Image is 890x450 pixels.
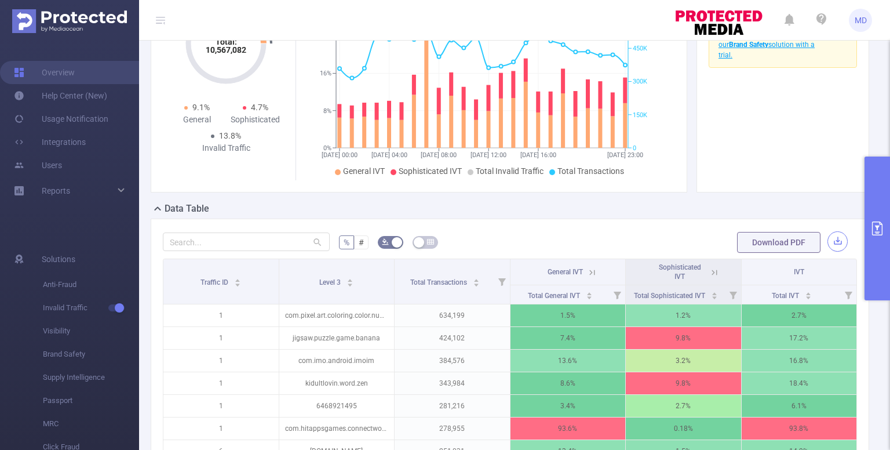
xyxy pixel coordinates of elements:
[395,395,510,417] p: 281,216
[607,151,643,159] tspan: [DATE] 23:00
[626,327,741,349] p: 9.8%
[742,418,857,440] p: 93.8%
[234,277,241,284] div: Sort
[626,350,741,372] p: 3.2%
[235,282,241,285] i: icon: caret-down
[510,372,626,394] p: 8.6%
[421,151,457,159] tspan: [DATE] 08:00
[347,277,353,281] i: icon: caret-up
[163,418,279,440] p: 1
[14,84,107,107] a: Help Center (New)
[163,304,279,326] p: 1
[626,395,741,417] p: 2.7%
[476,166,544,176] span: Total Invalid Traffic
[347,282,353,285] i: icon: caret-down
[633,45,647,52] tspan: 450K
[626,418,741,440] p: 0.18%
[395,350,510,372] p: 384,576
[382,238,389,245] i: icon: bg-colors
[742,327,857,349] p: 17.2%
[548,268,583,276] span: General IVT
[772,292,801,300] span: Total IVT
[395,418,510,440] p: 278,955
[14,107,108,130] a: Usage Notification
[235,277,241,281] i: icon: caret-up
[279,372,395,394] p: kidultlovin.word.zen
[12,9,127,33] img: Protected Media
[473,277,480,284] div: Sort
[805,295,811,298] i: icon: caret-down
[805,291,811,294] i: icon: caret-up
[219,131,241,140] span: 13.8%
[395,327,510,349] p: 424,102
[42,248,75,271] span: Solutions
[319,278,342,286] span: Level 3
[279,418,395,440] p: com.hitappsgames.connectwords
[279,304,395,326] p: com.pixel.art.coloring.color.number
[165,202,209,216] h2: Data Table
[470,151,506,159] tspan: [DATE] 12:00
[510,304,626,326] p: 1.5%
[737,232,820,253] button: Download PDF
[586,295,593,298] i: icon: caret-down
[43,412,139,436] span: MRC
[410,278,469,286] span: Total Transactions
[43,273,139,296] span: Anti-Fraud
[42,186,70,195] span: Reports
[320,70,331,78] tspan: 16%
[557,166,624,176] span: Total Transactions
[399,166,462,176] span: Sophisticated IVT
[323,107,331,115] tspan: 8%
[343,166,385,176] span: General IVT
[742,304,857,326] p: 2.7%
[251,103,268,112] span: 4.7%
[163,395,279,417] p: 1
[14,130,86,154] a: Integrations
[279,327,395,349] p: jigsaw.puzzle.game.banana
[855,9,867,32] span: MD
[725,285,741,304] i: Filter menu
[742,395,857,417] p: 6.1%
[14,61,75,84] a: Overview
[742,372,857,394] p: 18.4%
[226,114,284,126] div: Sophisticated
[805,291,812,297] div: Sort
[633,144,636,152] tspan: 0
[395,372,510,394] p: 343,984
[626,372,741,394] p: 9.8%
[167,114,226,126] div: General
[586,291,593,294] i: icon: caret-up
[520,151,556,159] tspan: [DATE] 16:00
[794,268,804,276] span: IVT
[427,238,434,245] i: icon: table
[163,350,279,372] p: 1
[718,30,815,59] span: Catch a glimpse of our solution with a trial.
[323,144,331,152] tspan: 0%
[344,238,349,247] span: %
[192,103,210,112] span: 9.1%
[473,282,479,285] i: icon: caret-down
[494,259,510,304] i: Filter menu
[43,389,139,412] span: Passport
[163,327,279,349] p: 1
[473,277,479,281] i: icon: caret-up
[659,263,701,281] span: Sophisticated IVT
[43,366,139,389] span: Supply Intelligence
[200,278,230,286] span: Traffic ID
[322,151,358,159] tspan: [DATE] 00:00
[712,291,718,294] i: icon: caret-up
[42,179,70,202] a: Reports
[626,304,741,326] p: 1.2%
[712,295,718,298] i: icon: caret-down
[279,395,395,417] p: 6468921495
[609,285,625,304] i: Filter menu
[633,78,647,86] tspan: 300K
[359,238,364,247] span: #
[395,304,510,326] p: 634,199
[279,350,395,372] p: com.imo.android.imoim
[510,327,626,349] p: 7.4%
[43,343,139,366] span: Brand Safety
[634,292,707,300] span: Total Sophisticated IVT
[206,45,246,55] tspan: 10,567,082
[510,418,626,440] p: 93.6%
